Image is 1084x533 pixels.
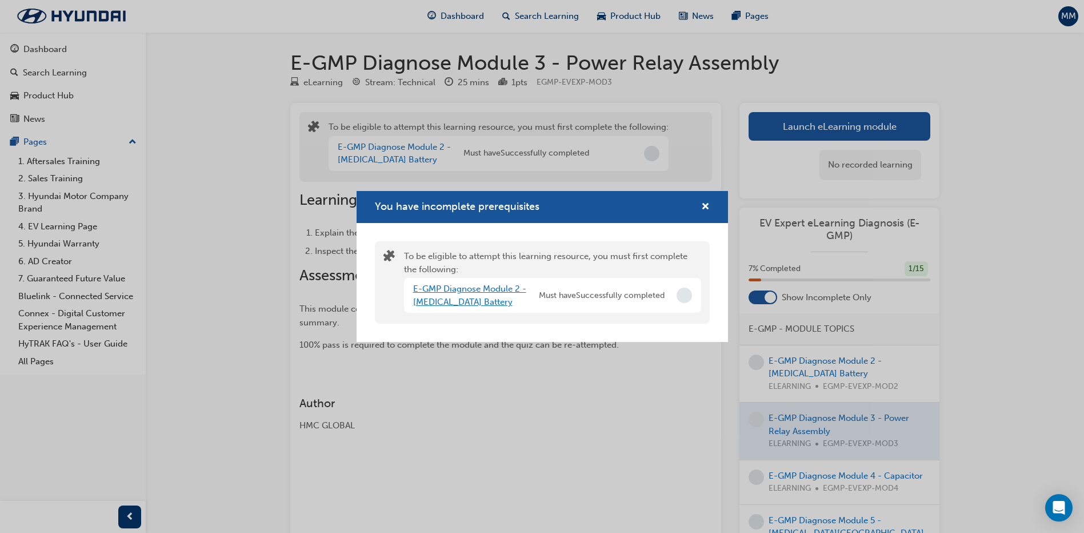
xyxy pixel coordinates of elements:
[701,202,710,213] span: cross-icon
[413,284,526,307] a: E-GMP Diagnose Module 2 - [MEDICAL_DATA] Battery
[701,200,710,214] button: cross-icon
[357,191,728,343] div: You have incomplete prerequisites
[677,288,692,303] span: Incomplete
[1045,494,1073,522] div: Open Intercom Messenger
[404,250,701,315] div: To be eligible to attempt this learning resource, you must first complete the following:
[539,289,665,303] span: Must have Successfully completed
[383,251,395,264] span: puzzle-icon
[375,200,539,213] span: You have incomplete prerequisites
